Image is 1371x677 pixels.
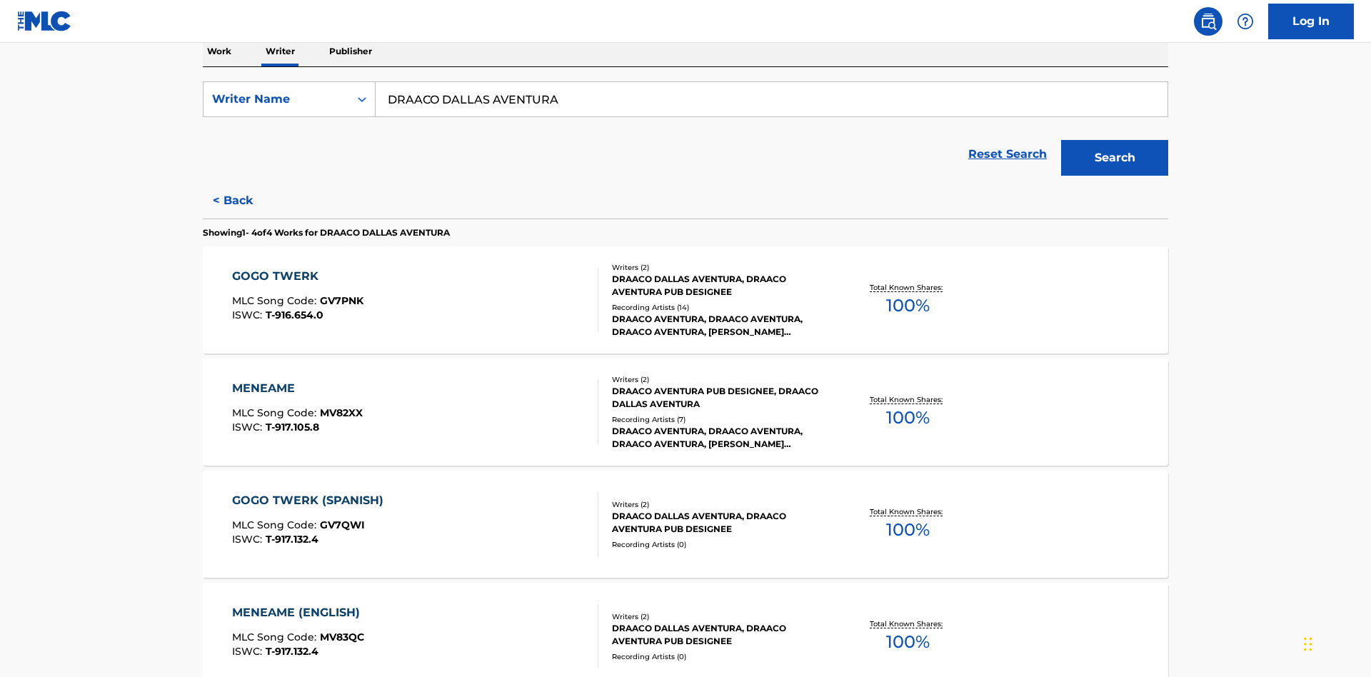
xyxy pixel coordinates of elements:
span: 100 % [886,517,930,543]
div: Help [1231,7,1260,36]
span: MV83QC [320,631,364,643]
span: MLC Song Code : [232,294,320,307]
div: DRAACO DALLAS AVENTURA, DRAACO AVENTURA PUB DESIGNEE [612,273,828,299]
span: GV7PNK [320,294,363,307]
div: MENEAME (ENGLISH) [232,604,367,621]
div: Recording Artists ( 0 ) [612,539,828,550]
span: ISWC : [232,533,266,546]
img: help [1237,13,1254,30]
a: Reset Search [961,139,1054,170]
div: Drag [1304,623,1312,666]
div: Recording Artists ( 7 ) [612,414,828,425]
span: ISWC : [232,421,266,433]
span: ISWC : [232,309,266,321]
div: MENEAME [232,380,363,397]
p: Work [203,36,236,66]
p: Showing 1 - 4 of 4 Works for DRAACO DALLAS AVENTURA [203,226,450,239]
a: MENEAMEMLC Song Code:MV82XXISWC:T-917.105.8Writers (2)DRAACO AVENTURA PUB DESIGNEE, DRAACO DALLAS... [203,358,1168,466]
span: MV82XX [320,406,363,419]
a: Public Search [1194,7,1222,36]
div: DRAACO DALLAS AVENTURA, DRAACO AVENTURA PUB DESIGNEE [612,622,828,648]
div: Writers ( 2 ) [612,499,828,510]
div: Writer Name [212,91,341,108]
div: DRAACO AVENTURA, DRAACO AVENTURA, DRAACO AVENTURA, [PERSON_NAME] AVENTURA, DRAACO AVENTURA [612,425,828,451]
p: Publisher [325,36,376,66]
p: Writer [261,36,299,66]
div: DRAACO DALLAS AVENTURA, DRAACO AVENTURA PUB DESIGNEE [612,510,828,536]
a: Log In [1268,4,1354,39]
span: 100 % [886,405,930,431]
a: GOGO TWERKMLC Song Code:GV7PNKISWC:T-916.654.0Writers (2)DRAACO DALLAS AVENTURA, DRAACO AVENTURA ... [203,246,1168,353]
div: Writers ( 2 ) [612,262,828,273]
iframe: Chat Widget [1300,608,1371,677]
span: ISWC : [232,645,266,658]
span: GV7QWI [320,518,365,531]
p: Total Known Shares: [870,618,946,629]
img: search [1200,13,1217,30]
div: Writers ( 2 ) [612,374,828,385]
div: Recording Artists ( 14 ) [612,302,828,313]
span: MLC Song Code : [232,518,320,531]
div: GOGO TWERK (SPANISH) [232,492,391,509]
div: Writers ( 2 ) [612,611,828,622]
form: Search Form [203,81,1168,183]
span: MLC Song Code : [232,406,320,419]
span: T-917.132.4 [266,533,318,546]
div: GOGO TWERK [232,268,363,285]
span: 100 % [886,629,930,655]
span: T-917.132.4 [266,645,318,658]
span: T-916.654.0 [266,309,323,321]
button: < Back [203,183,288,219]
p: Total Known Shares: [870,506,946,517]
p: Total Known Shares: [870,282,946,293]
span: 100 % [886,293,930,319]
div: DRAACO AVENTURA, DRAACO AVENTURA, DRAACO AVENTURA, [PERSON_NAME] AVENTURA, DRAACO AVENTURA [612,313,828,338]
p: Total Known Shares: [870,394,946,405]
span: MLC Song Code : [232,631,320,643]
button: Search [1061,140,1168,176]
a: GOGO TWERK (SPANISH)MLC Song Code:GV7QWIISWC:T-917.132.4Writers (2)DRAACO DALLAS AVENTURA, DRAACO... [203,471,1168,578]
span: T-917.105.8 [266,421,319,433]
img: MLC Logo [17,11,72,31]
div: DRAACO AVENTURA PUB DESIGNEE, DRAACO DALLAS AVENTURA [612,385,828,411]
div: Recording Artists ( 0 ) [612,651,828,662]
